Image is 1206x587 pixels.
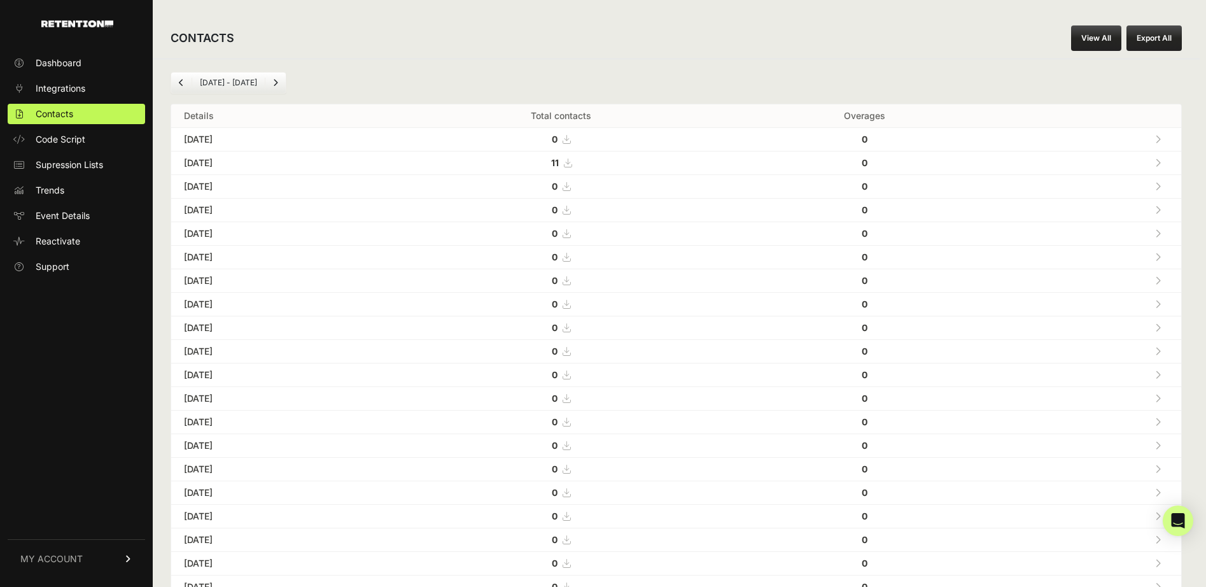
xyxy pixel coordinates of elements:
[862,534,867,545] strong: 0
[552,416,557,427] strong: 0
[36,260,69,273] span: Support
[862,487,867,498] strong: 0
[171,104,391,128] th: Details
[171,528,391,552] td: [DATE]
[8,53,145,73] a: Dashboard
[36,235,80,248] span: Reactivate
[171,481,391,505] td: [DATE]
[171,29,234,47] h2: CONTACTS
[552,463,557,474] strong: 0
[41,20,113,27] img: Retention.com
[171,128,391,152] td: [DATE]
[552,440,557,451] strong: 0
[171,152,391,175] td: [DATE]
[171,505,391,528] td: [DATE]
[36,159,103,171] span: Supression Lists
[862,369,867,380] strong: 0
[171,552,391,576] td: [DATE]
[36,209,90,222] span: Event Details
[36,82,85,95] span: Integrations
[862,299,867,309] strong: 0
[862,157,867,168] strong: 0
[8,78,145,99] a: Integrations
[862,204,867,215] strong: 0
[8,180,145,201] a: Trends
[171,199,391,222] td: [DATE]
[36,184,64,197] span: Trends
[192,78,265,88] li: [DATE] - [DATE]
[862,228,867,239] strong: 0
[1163,506,1193,536] div: Open Intercom Messenger
[8,257,145,277] a: Support
[8,539,145,578] a: MY ACCOUNT
[171,387,391,411] td: [DATE]
[171,316,391,340] td: [DATE]
[20,553,83,565] span: MY ACCOUNT
[552,346,557,357] strong: 0
[171,269,391,293] td: [DATE]
[171,411,391,434] td: [DATE]
[171,175,391,199] td: [DATE]
[552,534,557,545] strong: 0
[552,134,557,145] strong: 0
[862,463,867,474] strong: 0
[36,133,85,146] span: Code Script
[551,157,559,168] strong: 11
[862,416,867,427] strong: 0
[36,57,81,69] span: Dashboard
[552,275,557,286] strong: 0
[552,558,557,569] strong: 0
[862,393,867,404] strong: 0
[8,104,145,124] a: Contacts
[171,222,391,246] td: [DATE]
[552,369,557,380] strong: 0
[552,299,557,309] strong: 0
[862,275,867,286] strong: 0
[171,73,192,93] a: Previous
[8,129,145,150] a: Code Script
[171,364,391,387] td: [DATE]
[552,322,557,333] strong: 0
[862,558,867,569] strong: 0
[552,228,557,239] strong: 0
[8,155,145,175] a: Supression Lists
[171,434,391,458] td: [DATE]
[8,206,145,226] a: Event Details
[171,340,391,364] td: [DATE]
[1071,25,1121,51] a: View All
[552,181,557,192] strong: 0
[171,458,391,481] td: [DATE]
[552,204,557,215] strong: 0
[552,511,557,521] strong: 0
[552,393,557,404] strong: 0
[552,487,557,498] strong: 0
[171,246,391,269] td: [DATE]
[862,511,867,521] strong: 0
[552,251,557,262] strong: 0
[171,293,391,316] td: [DATE]
[391,104,732,128] th: Total contacts
[862,440,867,451] strong: 0
[8,231,145,251] a: Reactivate
[36,108,73,120] span: Contacts
[862,181,867,192] strong: 0
[265,73,286,93] a: Next
[862,322,867,333] strong: 0
[732,104,997,128] th: Overages
[1126,25,1182,51] button: Export All
[551,157,571,168] a: 11
[862,134,867,145] strong: 0
[862,251,867,262] strong: 0
[862,346,867,357] strong: 0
